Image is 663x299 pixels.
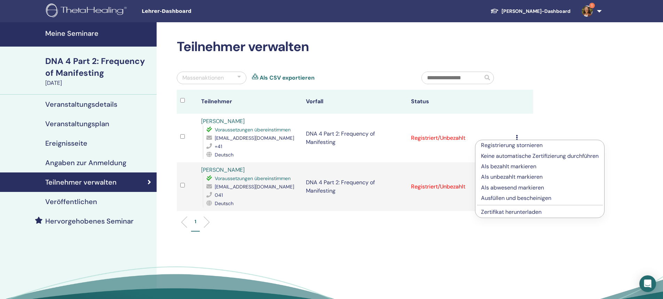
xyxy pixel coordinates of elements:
[302,114,407,162] td: DNA 4 Part 2: Frequency of Manifesting
[485,5,576,18] a: [PERSON_NAME]-Dashboard
[45,120,109,128] h4: Veranstaltungsplan
[142,8,246,15] span: Lehrer-Dashboard
[45,217,134,225] h4: Hervorgehobenes Seminar
[481,194,599,202] p: Ausfüllen und bescheinigen
[201,118,245,125] a: [PERSON_NAME]
[582,6,593,17] img: default.jpg
[215,200,234,207] span: Deutsch
[45,29,152,38] h4: Meine Seminare
[260,74,315,82] a: Als CSV exportieren
[198,90,302,114] th: Teilnehmer
[45,139,87,147] h4: Ereignisseite
[490,8,499,14] img: graduation-cap-white.svg
[481,184,599,192] p: Als abwesend markieren
[177,39,533,55] h2: Teilnehmer verwalten
[46,3,129,19] img: logo.png
[481,152,599,160] p: Keine automatische Zertifizierung durchführen
[41,55,157,87] a: DNA 4 Part 2: Frequency of Manifesting[DATE]
[639,275,656,292] div: Open Intercom Messenger
[45,197,97,206] h4: Veröffentlichen
[408,90,512,114] th: Status
[215,143,222,149] span: +41
[45,178,117,186] h4: Teilnehmer verwalten
[215,135,294,141] span: [EMAIL_ADDRESS][DOMAIN_NAME]
[215,192,223,198] span: 041
[215,184,294,190] span: [EMAIL_ADDRESS][DOMAIN_NAME]
[481,162,599,171] p: Als bezahlt markieren
[215,152,234,158] span: Deutsch
[201,166,245,173] a: [PERSON_NAME]
[45,100,117,108] h4: Veranstaltungsdetails
[589,3,595,8] span: 1
[195,218,196,225] p: 1
[45,79,152,87] div: [DATE]
[481,208,542,216] a: Zertifikat herunterladen
[302,90,407,114] th: Vorfall
[182,74,224,82] div: Massenaktionen
[215,127,291,133] span: Voraussetzungen übereinstimmen
[45,159,126,167] h4: Angaben zur Anmeldung
[481,141,599,149] p: Registrierung stornieren
[45,55,152,79] div: DNA 4 Part 2: Frequency of Manifesting
[215,175,291,181] span: Voraussetzungen übereinstimmen
[481,173,599,181] p: Als unbezahlt markieren
[302,162,407,211] td: DNA 4 Part 2: Frequency of Manifesting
